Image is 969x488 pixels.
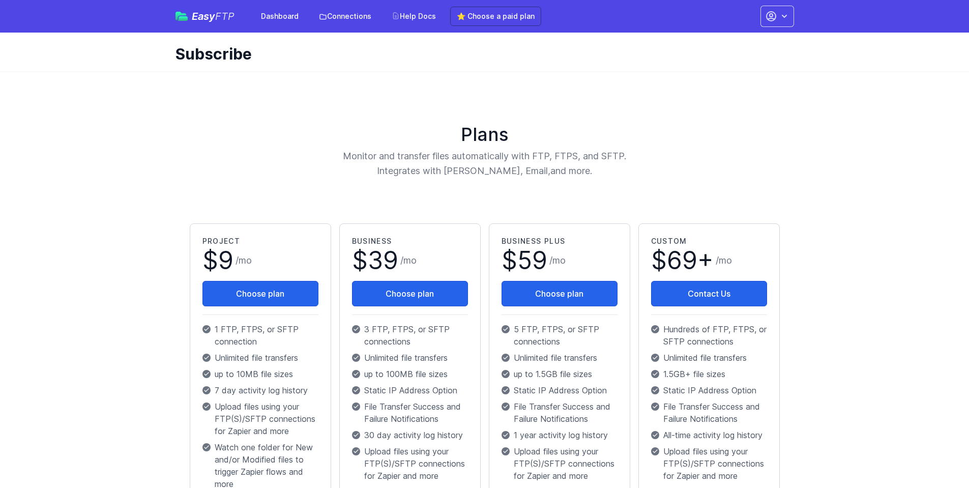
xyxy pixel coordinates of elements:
[502,445,618,482] p: Upload files using your FTP(S)/SFTP connections for Zapier and more
[202,248,233,273] span: $
[175,11,234,21] a: EasyFTP
[215,10,234,22] span: FTP
[502,281,618,306] button: Choose plan
[368,245,398,275] span: 39
[403,255,417,266] span: mo
[651,400,767,425] p: File Transfer Success and Failure Notifications
[352,400,468,425] p: File Transfer Success and Failure Notifications
[502,429,618,441] p: 1 year activity log history
[352,368,468,380] p: up to 100MB file sizes
[236,253,252,268] span: /
[352,281,468,306] button: Choose plan
[651,352,767,364] p: Unlimited file transfers
[202,384,318,396] p: 7 day activity log history
[202,236,318,246] h2: Project
[352,236,468,246] h2: Business
[667,245,714,275] span: 69+
[502,236,618,246] h2: Business Plus
[352,445,468,482] p: Upload files using your FTP(S)/SFTP connections for Zapier and more
[352,248,398,273] span: $
[175,45,786,63] h1: Subscribe
[202,323,318,348] p: 1 FTP, FTPS, or SFTP connection
[255,7,305,25] a: Dashboard
[502,400,618,425] p: File Transfer Success and Failure Notifications
[313,7,377,25] a: Connections
[352,323,468,348] p: 3 FTP, FTPS, or SFTP connections
[502,323,618,348] p: 5 FTP, FTPS, or SFTP connections
[450,7,541,26] a: ⭐ Choose a paid plan
[651,384,767,396] p: Static IP Address Option
[192,11,234,21] span: Easy
[352,384,468,396] p: Static IP Address Option
[719,255,732,266] span: mo
[285,149,684,179] p: Monitor and transfer files automatically with FTP, FTPS, and SFTP. Integrates with [PERSON_NAME],...
[502,384,618,396] p: Static IP Address Option
[352,429,468,441] p: 30 day activity log history
[186,124,784,145] h1: Plans
[651,429,767,441] p: All-time activity log history
[502,352,618,364] p: Unlimited file transfers
[218,245,233,275] span: 9
[651,281,767,306] a: Contact Us
[400,253,417,268] span: /
[352,352,468,364] p: Unlimited file transfers
[651,445,767,482] p: Upload files using your FTP(S)/SFTP connections for Zapier and more
[202,352,318,364] p: Unlimited file transfers
[175,12,188,21] img: easyftp_logo.png
[651,248,714,273] span: $
[651,323,767,348] p: Hundreds of FTP, FTPS, or SFTP connections
[552,255,566,266] span: mo
[386,7,442,25] a: Help Docs
[651,236,767,246] h2: Custom
[239,255,252,266] span: mo
[202,368,318,380] p: up to 10MB file sizes
[651,368,767,380] p: 1.5GB+ file sizes
[202,281,318,306] button: Choose plan
[549,253,566,268] span: /
[202,400,318,437] p: Upload files using your FTP(S)/SFTP connections for Zapier and more
[502,248,547,273] span: $
[716,253,732,268] span: /
[502,368,618,380] p: up to 1.5GB file sizes
[517,245,547,275] span: 59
